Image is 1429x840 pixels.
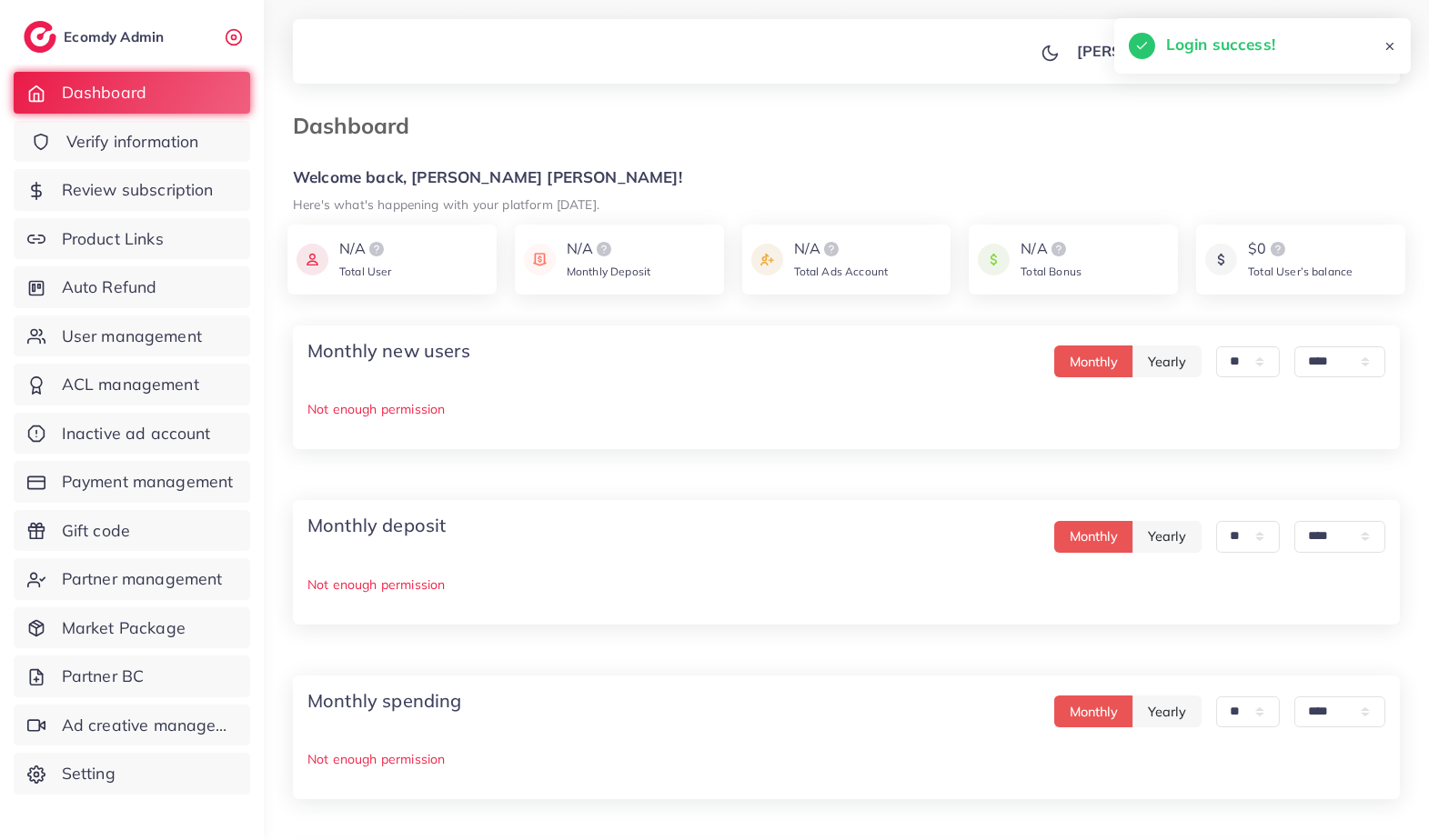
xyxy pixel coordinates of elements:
[593,238,615,260] img: logo
[339,238,392,260] div: N/A
[62,714,236,737] span: Ad creative management
[62,470,234,494] span: Payment management
[366,238,387,260] img: logo
[24,21,168,53] a: logoEcomdy Admin
[64,28,168,45] h2: Ecomdy Admin
[339,265,392,278] span: Total User
[62,81,146,105] span: Dashboard
[1166,33,1275,56] h5: Login success!
[297,238,328,281] img: icon payment
[62,616,186,640] span: Market Package
[307,515,446,536] h4: Monthly deposit
[62,519,130,543] span: Gift code
[62,373,199,396] span: ACL management
[14,607,250,649] a: Market Package
[567,238,650,260] div: N/A
[1248,265,1353,278] span: Total User’s balance
[307,748,1385,770] p: Not enough permission
[1054,521,1133,553] button: Monthly
[14,364,250,405] a: ACL management
[62,227,164,251] span: Product Links
[62,275,157,299] span: Auto Refund
[1205,238,1237,281] img: icon payment
[24,21,56,53] img: logo
[293,168,1400,187] h5: Welcome back, [PERSON_NAME] [PERSON_NAME]!
[751,238,783,281] img: icon payment
[978,238,1010,281] img: icon payment
[1021,265,1082,278] span: Total Bonus
[62,178,214,202] span: Review subscription
[794,265,889,278] span: Total Ads Account
[1132,521,1202,553] button: Yearly
[14,169,250,211] a: Review subscription
[307,690,462,712] h4: Monthly spending
[307,574,1385,595] p: Not enough permission
[14,72,250,114] a: Dashboard
[14,753,250,795] a: Setting
[307,340,470,362] h4: Monthly new users
[14,121,250,163] a: Verify information
[14,218,250,260] a: Product Links
[1132,695,1202,727] button: Yearly
[1067,33,1385,69] a: [PERSON_NAME] [PERSON_NAME]avatar
[14,461,250,503] a: Payment management
[14,413,250,455] a: Inactive ad account
[794,238,889,260] div: N/A
[14,315,250,357] a: User management
[1054,695,1133,727] button: Monthly
[307,398,1385,420] p: Not enough permission
[524,238,556,281] img: icon payment
[1077,40,1330,62] p: [PERSON_NAME] [PERSON_NAME]
[1267,238,1289,260] img: logo
[62,422,211,445] span: Inactive ad account
[1054,345,1133,377] button: Monthly
[66,130,199,154] span: Verify information
[14,558,250,600] a: Partner management
[1132,345,1202,377] button: Yearly
[293,113,424,139] h3: Dashboard
[1048,238,1070,260] img: logo
[820,238,842,260] img: logo
[14,510,250,552] a: Gift code
[14,705,250,746] a: Ad creative management
[1248,238,1353,260] div: $0
[62,325,202,348] span: User management
[14,266,250,308] a: Auto Refund
[567,265,650,278] span: Monthly Deposit
[62,762,116,785] span: Setting
[62,665,145,688] span: Partner BC
[14,655,250,697] a: Partner BC
[1021,238,1082,260] div: N/A
[293,196,599,212] small: Here's what's happening with your platform [DATE].
[62,567,223,591] span: Partner management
